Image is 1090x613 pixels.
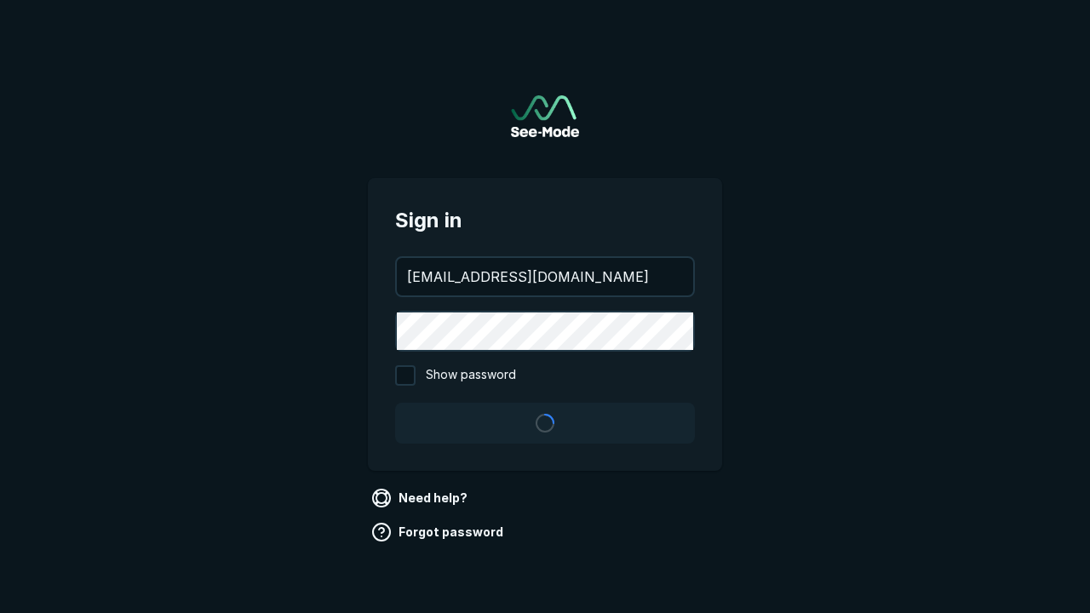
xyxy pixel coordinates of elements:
img: See-Mode Logo [511,95,579,137]
input: your@email.com [397,258,693,295]
a: Need help? [368,484,474,512]
a: Go to sign in [511,95,579,137]
span: Show password [426,365,516,386]
a: Forgot password [368,518,510,546]
span: Sign in [395,205,695,236]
